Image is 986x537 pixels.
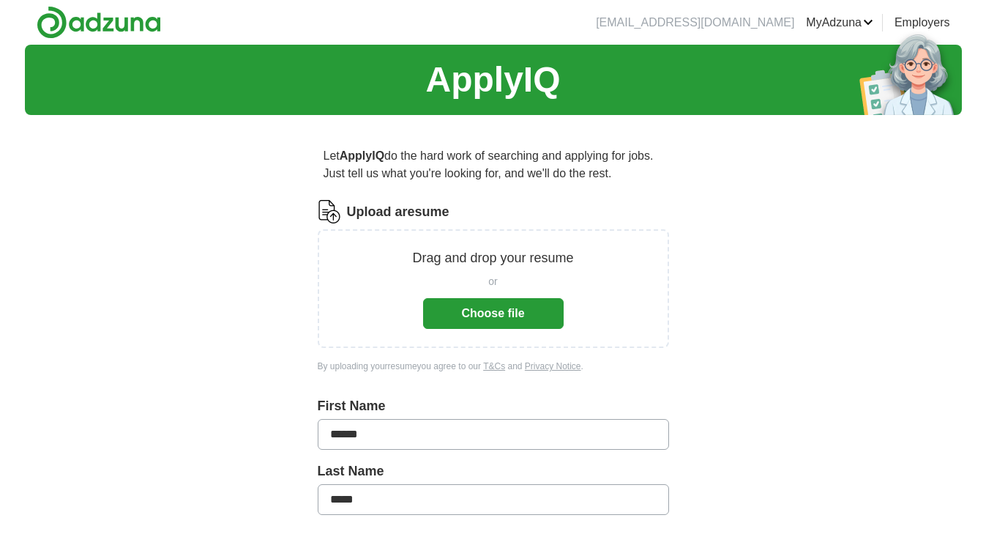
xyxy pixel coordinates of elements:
li: [EMAIL_ADDRESS][DOMAIN_NAME] [596,14,794,32]
label: Last Name [318,462,669,481]
span: or [488,274,497,289]
p: Let do the hard work of searching and applying for jobs. Just tell us what you're looking for, an... [318,141,669,188]
h1: ApplyIQ [425,53,560,106]
img: Adzuna logo [37,6,161,39]
button: Choose file [423,298,564,329]
a: Employers [895,14,950,32]
div: By uploading your resume you agree to our and . [318,360,669,373]
label: Upload a resume [347,202,449,222]
a: MyAdzuna [806,14,873,32]
a: Privacy Notice [525,361,581,371]
strong: ApplyIQ [340,149,384,162]
img: CV Icon [318,200,341,223]
p: Drag and drop your resume [412,248,573,268]
label: First Name [318,396,669,416]
a: T&Cs [483,361,505,371]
